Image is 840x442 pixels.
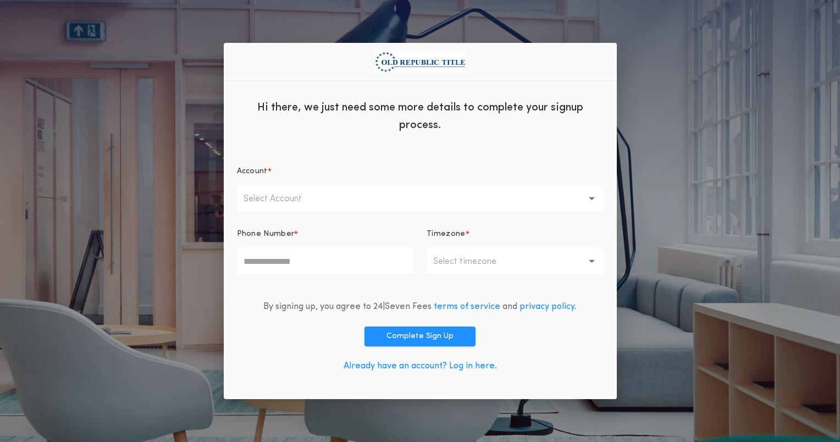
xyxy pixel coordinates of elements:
[263,300,577,313] div: By signing up, you agree to 24|Seven Fees and
[375,52,465,71] img: org logo
[237,186,604,212] button: Select Account
[237,248,414,275] input: Phone Number*
[433,255,514,268] p: Select timezone
[237,229,295,240] p: Phone Number
[344,362,497,371] a: Already have an account? Log in here.
[237,166,268,177] p: Account
[224,90,617,140] div: Hi there, we just need some more details to complete your signup process.
[434,302,500,311] a: terms of service
[427,248,604,275] button: Select timezone
[520,302,577,311] a: privacy policy.
[364,327,476,346] button: Complete Sign Up
[244,192,319,206] p: Select Account
[427,229,466,240] p: Timezone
